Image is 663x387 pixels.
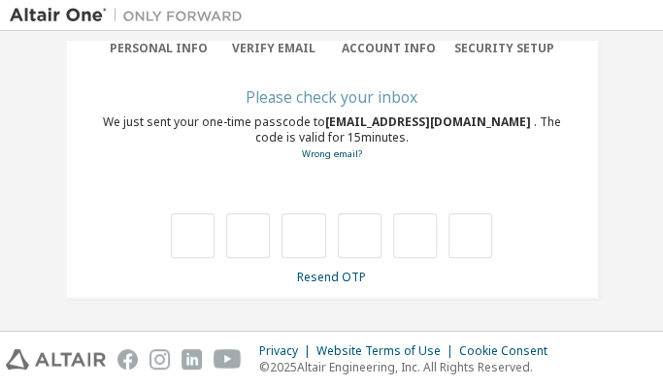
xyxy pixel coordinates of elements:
img: youtube.svg [214,349,242,370]
a: Go back to the registration form [302,147,362,160]
div: We just sent your one-time passcode to . The code is valid for 15 minutes. [102,114,562,162]
div: Privacy [259,343,316,359]
p: © 2025 Altair Engineering, Inc. All Rights Reserved. [259,359,559,375]
div: Cookie Consent [459,343,559,359]
img: altair_logo.svg [6,349,106,370]
div: Please check your inbox [102,91,562,103]
span: [EMAIL_ADDRESS][DOMAIN_NAME] [325,113,534,130]
div: Account Info [332,41,448,56]
div: Website Terms of Use [316,343,459,359]
img: instagram.svg [149,349,170,370]
div: Personal Info [102,41,217,56]
a: Resend OTP [297,269,366,285]
img: linkedin.svg [182,349,202,370]
img: facebook.svg [117,349,138,370]
div: Verify Email [216,41,332,56]
div: Security Setup [447,41,562,56]
img: Altair One [10,6,252,25]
